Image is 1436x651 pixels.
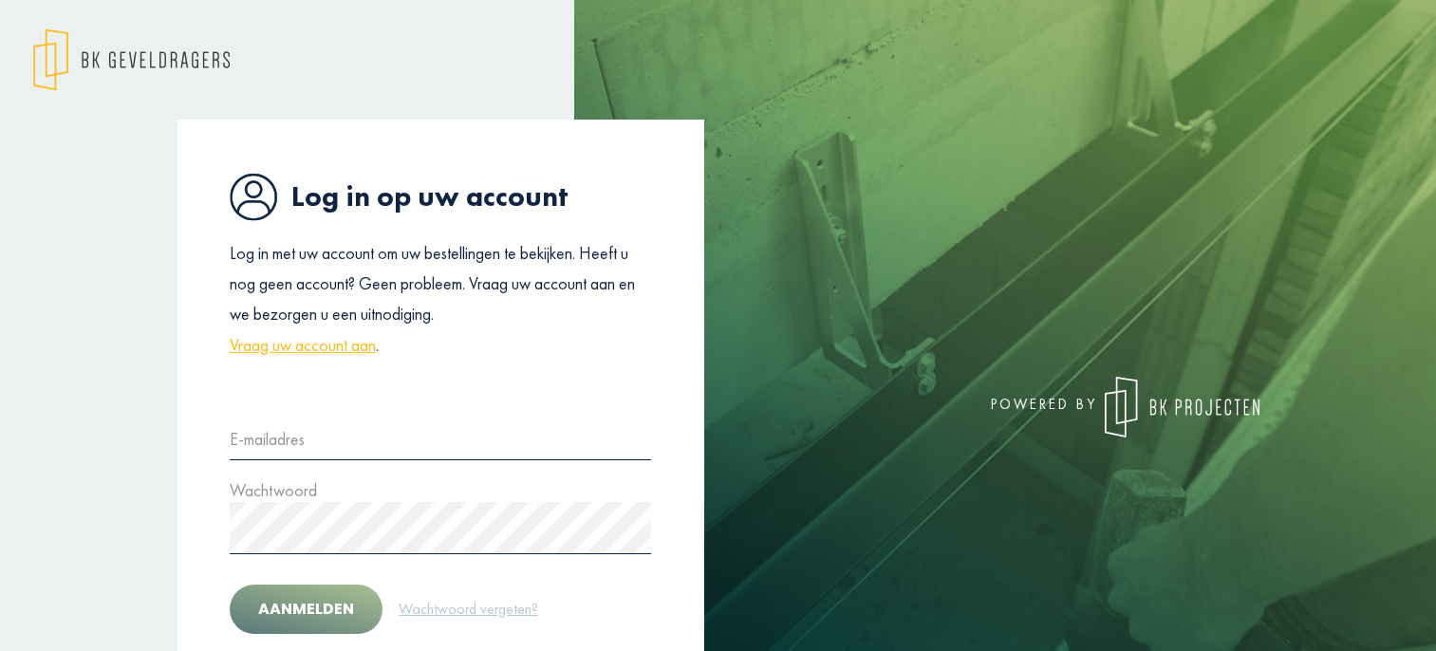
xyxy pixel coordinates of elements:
[733,377,1259,437] div: powered by
[230,585,382,634] button: Aanmelden
[398,597,539,622] a: Wachtwoord vergeten?
[230,238,651,362] p: Log in met uw account om uw bestellingen te bekijken. Heeft u nog geen account? Geen probleem. Vr...
[33,28,230,91] img: logo
[230,475,317,506] label: Wachtwoord
[230,173,651,221] h1: Log in op uw account
[230,330,376,361] a: Vraag uw account aan
[230,173,277,221] img: icon
[1105,377,1259,437] img: logo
